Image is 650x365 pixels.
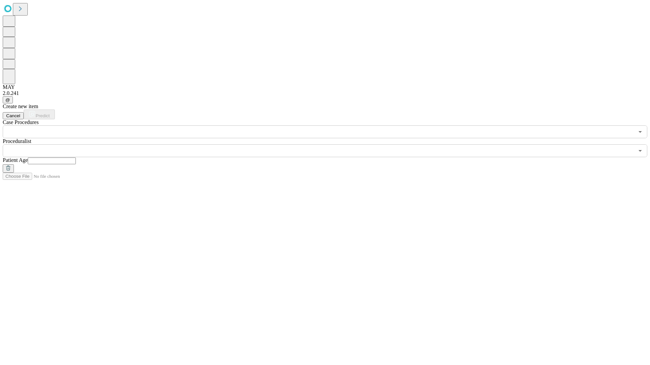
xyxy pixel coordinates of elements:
[5,97,10,102] span: @
[3,103,38,109] span: Create new item
[3,96,13,103] button: @
[3,138,31,144] span: Proceduralist
[3,157,28,163] span: Patient Age
[24,109,55,119] button: Predict
[3,119,39,125] span: Scheduled Procedure
[36,113,49,118] span: Predict
[6,113,20,118] span: Cancel
[635,127,645,137] button: Open
[3,84,647,90] div: MAY
[635,146,645,155] button: Open
[3,90,647,96] div: 2.0.241
[3,112,24,119] button: Cancel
